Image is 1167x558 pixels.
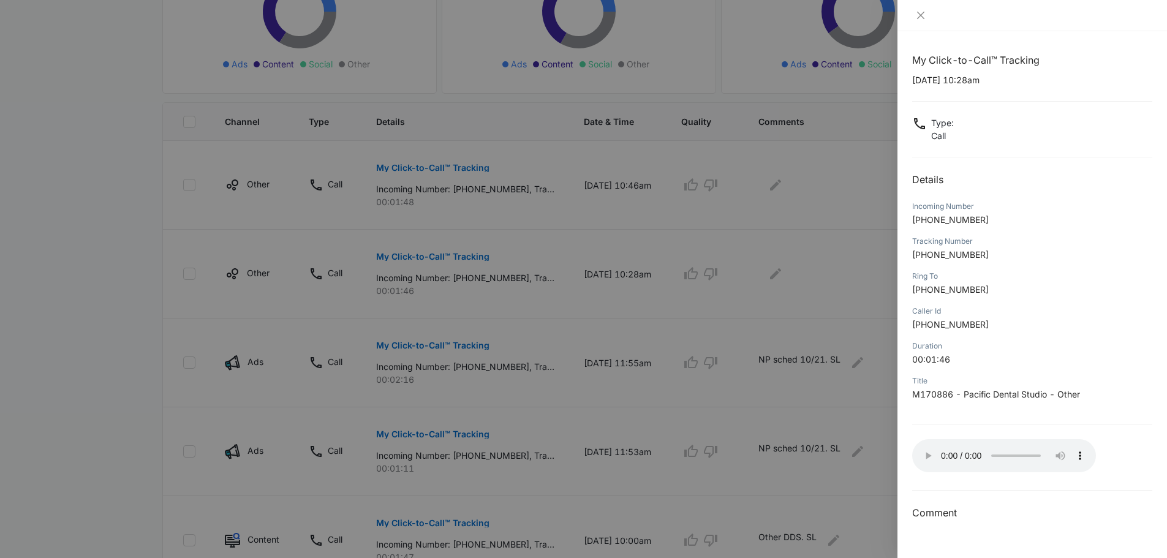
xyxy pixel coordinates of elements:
[916,10,926,20] span: close
[912,341,1152,352] div: Duration
[912,306,1152,317] div: Caller Id
[912,284,989,295] span: [PHONE_NUMBER]
[912,201,1152,212] div: Incoming Number
[931,129,954,142] p: Call
[912,354,950,364] span: 00:01:46
[912,505,1152,520] h3: Comment
[912,439,1096,472] audio: Your browser does not support the audio tag.
[912,172,1152,187] h2: Details
[912,375,1152,386] div: Title
[931,116,954,129] p: Type :
[912,10,929,21] button: Close
[912,74,1152,86] p: [DATE] 10:28am
[912,271,1152,282] div: Ring To
[912,214,989,225] span: [PHONE_NUMBER]
[912,249,989,260] span: [PHONE_NUMBER]
[912,236,1152,247] div: Tracking Number
[912,53,1152,67] h1: My Click-to-Call™ Tracking
[912,389,1080,399] span: M170886 - Pacific Dental Studio - Other
[912,319,989,330] span: [PHONE_NUMBER]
